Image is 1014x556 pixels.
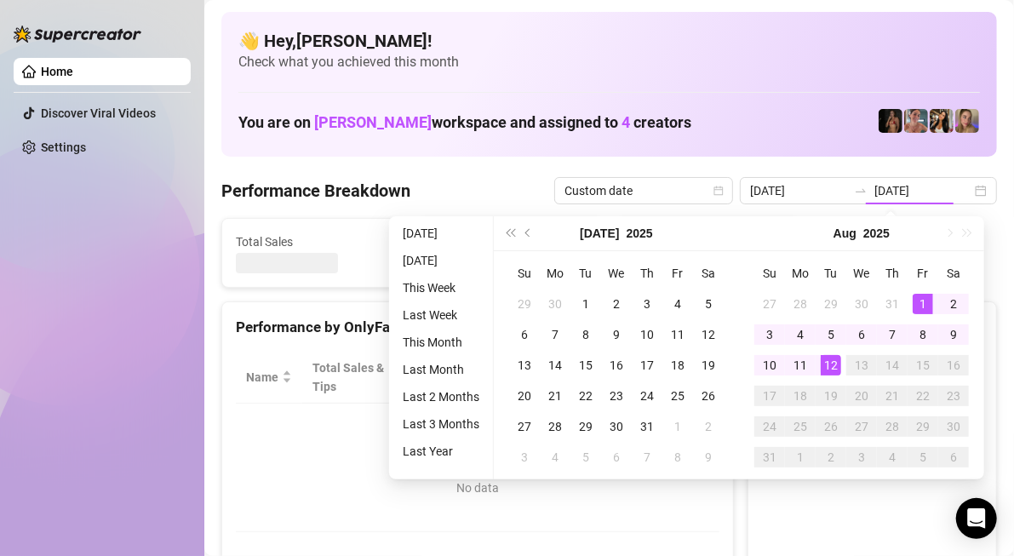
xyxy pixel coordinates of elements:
[606,352,719,404] th: Chat Conversion
[238,113,691,132] h1: You are on workspace and assigned to creators
[930,109,954,133] img: AdelDahan
[433,232,588,251] span: Active Chats
[956,498,997,539] div: Open Intercom Messenger
[41,140,86,154] a: Settings
[854,184,868,198] span: to
[519,352,606,404] th: Sales / Hour
[238,53,980,72] span: Check what you achieved this month
[762,316,982,339] div: Sales by OnlyFans Creator
[622,113,630,131] span: 4
[14,26,141,43] img: logo-BBDzfeDw.svg
[302,352,409,404] th: Total Sales & Tips
[955,109,979,133] img: Cherry
[314,113,432,131] span: [PERSON_NAME]
[246,368,278,387] span: Name
[854,184,868,198] span: swap-right
[713,186,724,196] span: calendar
[253,479,702,497] div: No data
[530,358,582,396] span: Sales / Hour
[904,109,928,133] img: Yarden
[750,181,847,200] input: Start date
[419,358,496,396] div: Est. Hours Worked
[312,358,385,396] span: Total Sales & Tips
[236,316,719,339] div: Performance by OnlyFans Creator
[221,179,410,203] h4: Performance Breakdown
[874,181,971,200] input: End date
[631,232,786,251] span: Messages Sent
[879,109,902,133] img: the_bohema
[41,65,73,78] a: Home
[238,29,980,53] h4: 👋 Hey, [PERSON_NAME] !
[236,232,391,251] span: Total Sales
[236,352,302,404] th: Name
[41,106,156,120] a: Discover Viral Videos
[616,358,696,396] span: Chat Conversion
[564,178,723,203] span: Custom date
